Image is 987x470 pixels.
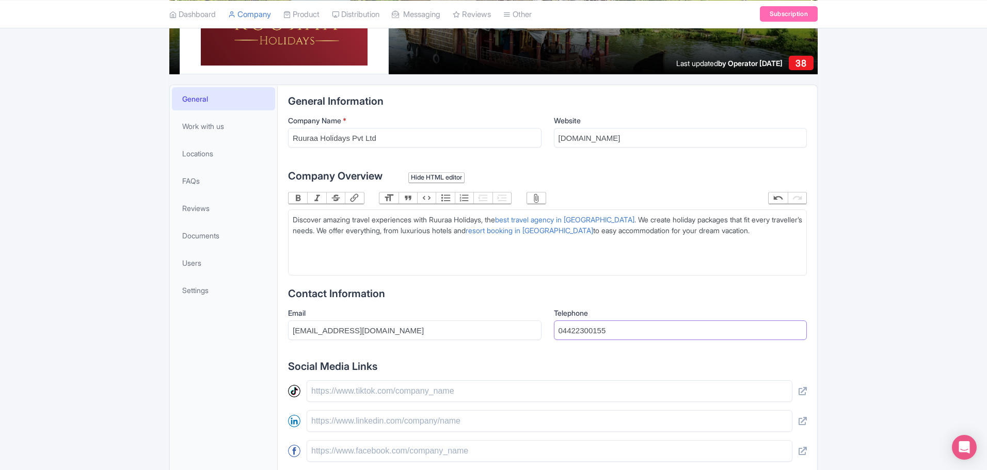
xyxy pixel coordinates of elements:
[307,410,792,432] input: https://www.linkedin.com/company/name
[103,60,111,68] img: tab_keywords_by_traffic_grey.svg
[182,285,209,296] span: Settings
[345,192,363,204] button: Link
[473,192,492,204] button: Decrease Level
[554,116,581,125] span: Website
[182,203,210,214] span: Reviews
[172,251,275,274] a: Users
[28,60,36,68] img: tab_domain_overview_orange.svg
[417,192,436,204] button: Code
[39,61,92,68] div: Domain Overview
[182,257,201,268] span: Users
[182,175,200,186] span: FAQs
[399,192,417,204] button: Quote
[718,59,783,68] span: by Operator [DATE]
[307,192,326,204] button: Italic
[527,192,546,204] button: Attach Files
[17,27,25,35] img: website_grey.svg
[288,445,300,457] img: facebook-round-01-50ddc191f871d4ecdbe8252d2011563a.svg
[554,309,588,317] span: Telephone
[172,169,275,192] a: FAQs
[172,87,275,110] a: General
[17,17,25,25] img: logo_orange.svg
[182,230,219,241] span: Documents
[408,172,465,183] div: Hide HTML editor
[288,170,383,182] span: Company Overview
[114,61,174,68] div: Keywords by Traffic
[288,309,306,317] span: Email
[288,116,341,125] span: Company Name
[769,192,787,204] button: Undo
[676,58,783,69] div: Last updated
[172,142,275,165] a: Locations
[436,192,454,204] button: Bullets
[201,10,367,66] img: h5ztprkurxx4nkky3gjx.png
[466,226,593,235] a: resort booking in [GEOGRAPHIC_DATA]
[379,192,398,204] button: Heading
[760,6,818,22] a: Subscription
[952,435,977,460] div: Open Intercom Messenger
[182,93,208,104] span: General
[172,224,275,247] a: Documents
[182,148,213,159] span: Locations
[492,192,511,204] button: Increase Level
[288,415,300,427] img: linkedin-round-01-4bc9326eb20f8e88ec4be7e8773b84b7.svg
[795,58,806,69] span: 38
[307,440,792,462] input: https://www.facebook.com/company_name
[172,197,275,220] a: Reviews
[182,121,224,132] span: Work with us
[788,192,806,204] button: Redo
[293,214,802,247] div: Discover amazing travel experiences with Ruuraa Holidays, the . We create holiday packages that f...
[288,95,807,107] h2: General Information
[495,215,634,224] a: best travel agency in [GEOGRAPHIC_DATA]
[172,115,275,138] a: Work with us
[288,288,807,299] h2: Contact Information
[288,385,300,397] img: tiktok-round-01-ca200c7ba8d03f2cade56905edf8567d.svg
[288,361,807,372] h2: Social Media Links
[29,17,51,25] div: v 4.0.25
[307,380,792,402] input: https://www.tiktok.com/company_name
[326,192,345,204] button: Strikethrough
[172,279,275,302] a: Settings
[289,192,307,204] button: Bold
[455,192,473,204] button: Numbers
[27,27,114,35] div: Domain: [DOMAIN_NAME]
